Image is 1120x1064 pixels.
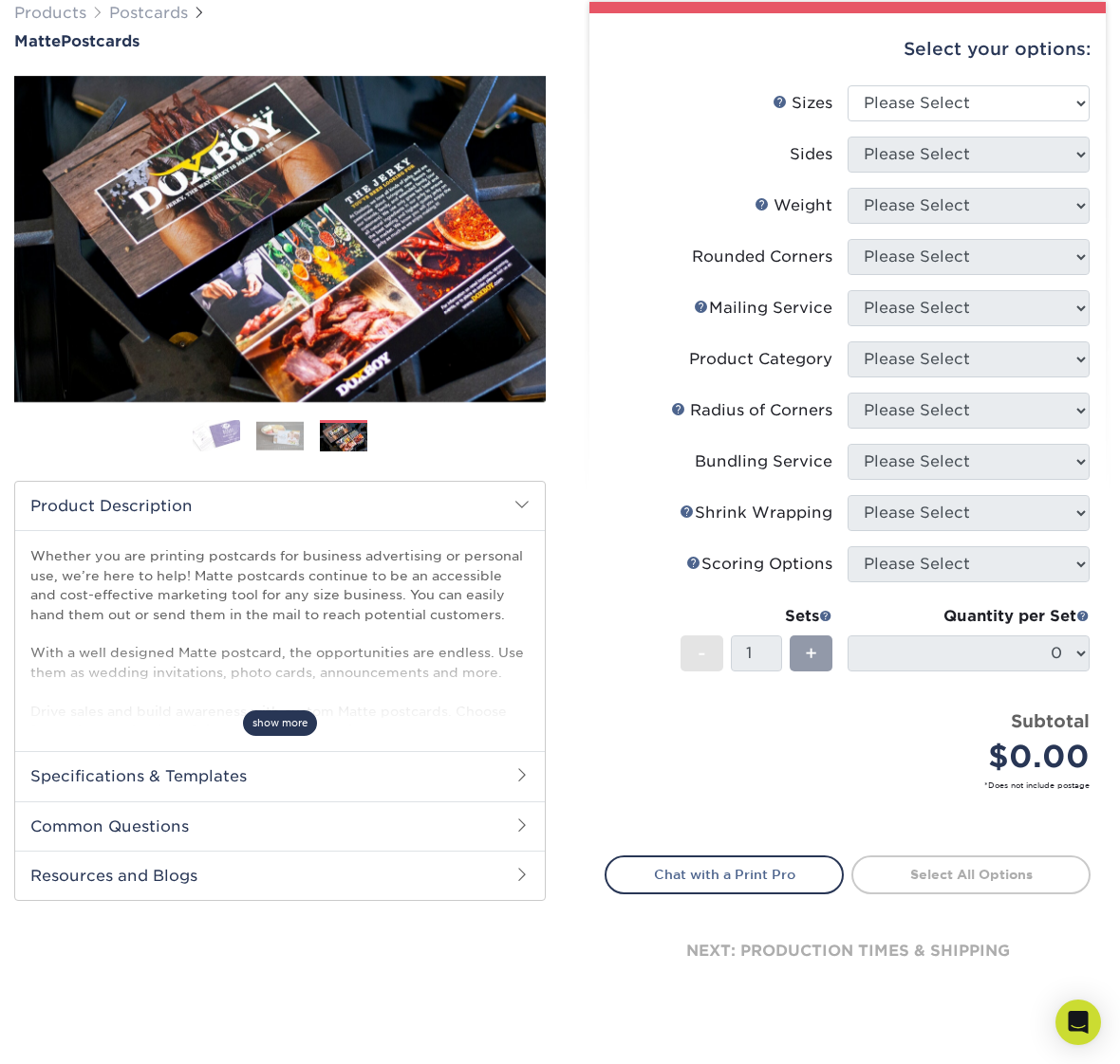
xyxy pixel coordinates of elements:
img: Postcards 03 [320,423,367,452]
img: Postcards 02 [256,421,304,450]
h2: Product Description [15,482,545,530]
div: Quantity per Set [848,605,1090,628]
div: Sizes [773,92,832,115]
p: Whether you are printing postcards for business advertising or personal use, we’re here to help! ... [30,546,530,779]
div: Select your options: [605,13,1091,85]
h2: Common Questions [15,801,545,851]
div: Shrink Wrapping [680,502,832,524]
div: next: production times & shipping [605,894,1091,1008]
img: Postcards 01 [193,419,240,452]
h1: Postcards [14,32,546,50]
div: Sets [681,605,832,628]
div: Weight [755,194,832,217]
div: Bundling Service [695,450,832,473]
div: Open Intercom Messenger [1055,1000,1101,1045]
img: Matte 03 [14,76,546,402]
h2: Resources and Blogs [15,851,545,900]
div: Mailing Service [694,297,832,320]
a: Postcards [109,4,188,22]
strong: Subtotal [1011,710,1090,731]
span: show more [243,710,317,736]
a: Select All Options [851,855,1091,893]
span: + [805,639,817,668]
span: - [698,639,706,668]
span: Matte [14,32,61,50]
a: Products [14,4,86,22]
div: $0.00 [862,734,1090,780]
div: Sides [790,143,832,166]
div: Scoring Options [686,553,832,576]
a: Chat with a Print Pro [605,855,844,893]
div: Rounded Corners [692,246,832,268]
a: MattePostcards [14,32,546,50]
small: *Does not include postage [620,780,1090,791]
div: Product Category [689,348,832,371]
div: Radius of Corners [671,399,832,422]
h2: Specifications & Templates [15,751,545,800]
